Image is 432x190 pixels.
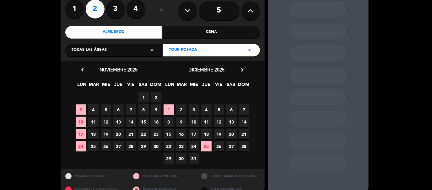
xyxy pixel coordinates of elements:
span: VIE [126,81,136,91]
span: JUE [201,81,212,91]
span: 15 [138,117,149,127]
span: 10 [189,117,199,127]
div: MESAS RESTRINGIDAS [128,169,197,183]
span: 6 [113,104,124,115]
span: 1 [138,92,149,103]
span: DOM [238,81,248,91]
span: 26 [214,141,224,151]
div: Cena [163,26,260,39]
span: Tour Posada [169,47,197,53]
span: 8 [164,117,174,127]
span: SAB [138,81,148,91]
span: 22 [138,129,149,139]
i: chevron_left [79,66,86,73]
span: 5 [214,104,224,115]
span: 30 [176,153,186,164]
span: SAB [226,81,236,91]
span: 11 [88,117,99,127]
span: 7 [126,104,136,115]
span: 13 [226,117,237,127]
span: DOM [150,81,160,91]
span: 21 [239,129,249,139]
span: 2 [151,92,161,103]
i: arrow_drop_down [148,46,156,54]
span: 16 [151,117,161,127]
span: MIE [189,81,199,91]
span: MIE [101,81,111,91]
span: 16 [176,129,186,139]
span: 14 [126,117,136,127]
span: 19 [214,129,224,139]
span: 29 [164,153,174,164]
span: noviembre 2025 [100,66,138,73]
span: 3 [76,104,86,115]
span: 9 [151,104,161,115]
span: Todas las áreas [72,47,107,53]
span: 28 [239,141,249,151]
span: 17 [189,129,199,139]
span: 18 [201,129,212,139]
span: 8 [138,104,149,115]
div: MESAS DISPONIBLES [61,169,129,183]
span: JUE [113,81,124,91]
span: 4 [201,104,212,115]
i: chevron_right [239,66,246,73]
span: 14 [239,117,249,127]
span: 27 [113,141,124,151]
span: 28 [126,141,136,151]
span: MAR [89,81,99,91]
span: 5 [101,104,111,115]
span: VIE [213,81,224,91]
span: 9 [176,117,186,127]
span: 24 [189,141,199,151]
span: 11 [201,117,212,127]
span: 13 [113,117,124,127]
div: OTROS TAMAÑOS DIPONIBLES [197,169,265,183]
span: 1 [164,104,174,115]
span: 25 [201,141,212,151]
span: 24 [76,141,86,151]
span: 7 [239,104,249,115]
span: 6 [226,104,237,115]
span: 18 [88,129,99,139]
span: 20 [113,129,124,139]
span: 31 [189,153,199,164]
span: 30 [151,141,161,151]
span: LUN [77,81,87,91]
span: 4 [88,104,99,115]
span: 12 [214,117,224,127]
span: 12 [101,117,111,127]
div: Almuerzo [65,26,162,39]
span: 27 [226,141,237,151]
span: 21 [126,129,136,139]
span: 26 [101,141,111,151]
span: 20 [226,129,237,139]
span: 23 [151,129,161,139]
span: 2 [176,104,186,115]
span: 15 [164,129,174,139]
i: arrow_drop_down [246,46,254,54]
span: 29 [138,141,149,151]
span: 23 [176,141,186,151]
span: LUN [165,81,175,91]
span: diciembre 2025 [188,66,224,73]
span: 25 [88,141,99,151]
span: 10 [76,117,86,127]
span: MAR [177,81,187,91]
span: 19 [101,129,111,139]
span: 17 [76,129,86,139]
span: 22 [164,141,174,151]
span: 3 [189,104,199,115]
